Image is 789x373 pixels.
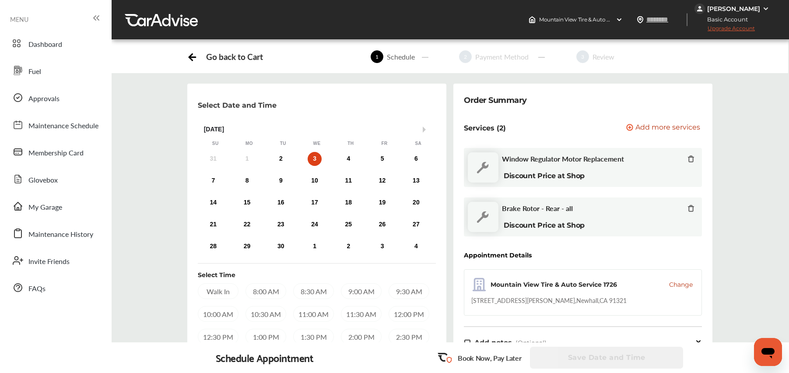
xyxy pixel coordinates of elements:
div: Choose Tuesday, September 9th, 2025 [274,174,288,188]
span: Invite Friends [28,256,70,267]
img: header-home-logo.8d720a4f.svg [529,16,536,23]
span: Maintenance History [28,229,93,240]
img: note-icon.db9493fa.svg [464,339,471,346]
div: Select Time [198,271,235,279]
span: Dashboard [28,39,62,50]
div: 2:00 PM [341,329,382,345]
div: Choose Sunday, September 14th, 2025 [206,196,220,210]
a: Maintenance Schedule [8,113,103,136]
span: Mountain View Tire & Auto Service 1726 , [STREET_ADDRESS][PERSON_NAME] Newhall , CA 91321 [539,16,776,23]
div: Su [211,141,220,147]
iframe: Button to launch messaging window, conversation in progress [754,338,782,366]
span: 2 [459,50,472,63]
div: [DATE] [199,126,435,133]
b: Discount Price at Shop [504,221,585,229]
a: Glovebox [8,168,103,190]
a: Add more services [626,124,702,132]
span: Add more services [635,124,700,132]
div: Fr [380,141,389,147]
button: Next Month [423,127,429,133]
div: 1:00 PM [245,329,286,345]
div: 9:00 AM [341,283,382,299]
div: Choose Monday, September 22nd, 2025 [240,218,254,232]
div: 11:30 AM [341,306,382,322]
div: Walk In [198,283,238,299]
img: header-divider.bc55588e.svg [687,13,687,26]
img: location_vector.a44bc228.svg [637,16,644,23]
div: Choose Friday, September 12th, 2025 [375,174,389,188]
div: 1:30 PM [293,329,334,345]
a: Dashboard [8,32,103,55]
div: Choose Thursday, October 2nd, 2025 [341,239,355,253]
span: Add notes [474,338,512,347]
div: Choose Tuesday, September 30th, 2025 [274,239,288,253]
div: [PERSON_NAME] [707,5,760,13]
img: default_shop_logo.394c5474.svg [471,277,487,292]
div: Choose Friday, September 5th, 2025 [375,152,389,166]
div: Choose Saturday, September 6th, 2025 [409,152,423,166]
div: Choose Thursday, September 4th, 2025 [341,152,355,166]
div: Choose Saturday, September 13th, 2025 [409,174,423,188]
div: 8:00 AM [245,283,286,299]
img: header-down-arrow.9dd2ce7d.svg [616,16,623,23]
a: Invite Friends [8,249,103,272]
img: jVpblrzwTbfkPYzPPzSLxeg0AAAAASUVORK5CYII= [694,4,705,14]
div: Choose Wednesday, September 17th, 2025 [308,196,322,210]
div: Choose Monday, September 29th, 2025 [240,239,254,253]
a: Membership Card [8,141,103,163]
span: Basic Account [695,15,754,24]
p: Book Now, Pay Later [458,353,521,363]
div: 9:30 AM [389,283,429,299]
img: WGsFRI8htEPBVLJbROoPRyZpYNWhNONpIPPETTm6eUC0GeLEiAAAAAElFTkSuQmCC [762,5,769,12]
div: Order Summary [464,94,527,106]
div: 10:00 AM [198,306,238,322]
a: My Garage [8,195,103,218]
a: Maintenance History [8,222,103,245]
div: Choose Wednesday, September 3rd, 2025 [308,152,322,166]
span: Brake Rotor - Rear - all [502,204,573,212]
div: Sa [414,141,423,147]
div: 11:00 AM [293,306,334,322]
div: month 2025-09 [196,150,433,255]
div: Choose Friday, September 26th, 2025 [375,218,389,232]
div: Appointment Details [464,252,532,259]
div: Choose Monday, September 8th, 2025 [240,174,254,188]
div: Choose Wednesday, September 24th, 2025 [308,218,322,232]
button: Add more services [626,124,700,132]
div: Go back to Cart [206,52,263,62]
div: Schedule Appointment [216,352,314,364]
span: Approvals [28,93,60,105]
div: 12:00 PM [389,306,429,322]
div: Choose Sunday, September 28th, 2025 [206,239,220,253]
span: Window Regulator Motor Replacement [502,155,624,163]
b: Discount Price at Shop [504,172,585,180]
div: Choose Saturday, September 20th, 2025 [409,196,423,210]
div: Choose Tuesday, September 2nd, 2025 [274,152,288,166]
div: Choose Thursday, September 11th, 2025 [341,174,355,188]
span: 3 [576,50,589,63]
div: Not available Sunday, August 31st, 2025 [206,152,220,166]
div: Th [346,141,355,147]
div: Choose Sunday, September 7th, 2025 [206,174,220,188]
div: Not available Monday, September 1st, 2025 [240,152,254,166]
div: Schedule [383,52,418,62]
div: [STREET_ADDRESS][PERSON_NAME] , Newhall , CA 91321 [471,296,627,305]
img: default_wrench_icon.d1a43860.svg [468,152,498,183]
div: Review [589,52,618,62]
div: Choose Tuesday, September 16th, 2025 [274,196,288,210]
div: We [312,141,321,147]
img: default_wrench_icon.d1a43860.svg [468,202,498,232]
div: Tu [279,141,288,147]
span: FAQs [28,283,46,295]
span: My Garage [28,202,62,213]
div: Choose Friday, October 3rd, 2025 [375,239,389,253]
a: Fuel [8,59,103,82]
div: Choose Wednesday, September 10th, 2025 [308,174,322,188]
div: Choose Thursday, September 25th, 2025 [341,218,355,232]
p: Services (2) [464,124,506,132]
div: Choose Friday, September 19th, 2025 [375,196,389,210]
div: 2:30 PM [389,329,429,345]
span: Membership Card [28,148,84,159]
div: Choose Tuesday, September 23rd, 2025 [274,218,288,232]
div: Choose Sunday, September 21st, 2025 [206,218,220,232]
